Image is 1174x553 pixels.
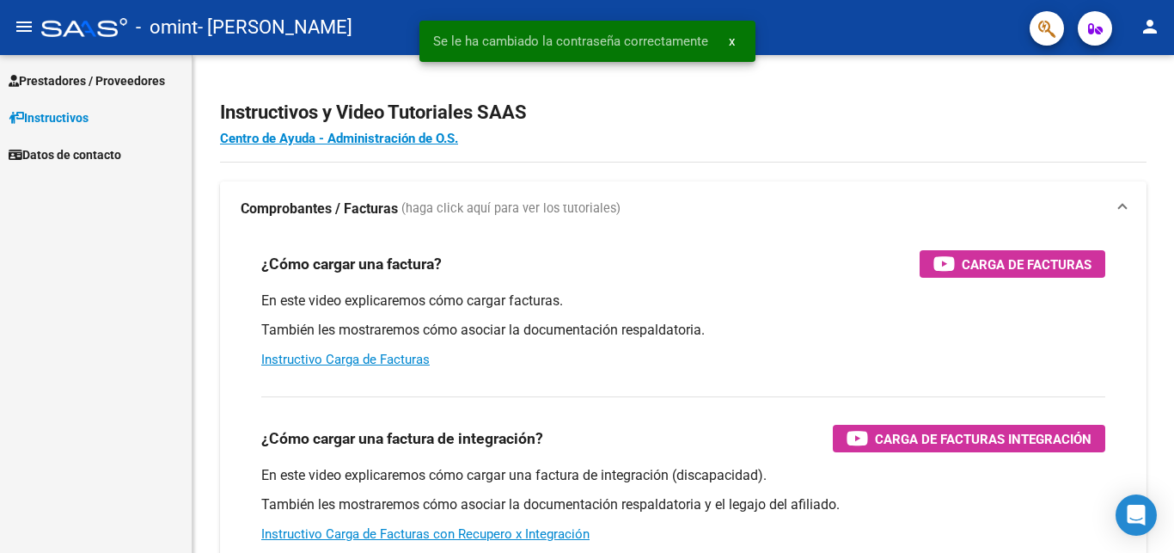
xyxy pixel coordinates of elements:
[261,321,1105,340] p: También les mostraremos cómo asociar la documentación respaldatoria.
[261,252,442,276] h3: ¿Cómo cargar una factura?
[261,526,590,542] a: Instructivo Carga de Facturas con Recupero x Integración
[220,96,1146,129] h2: Instructivos y Video Tutoriales SAAS
[920,250,1105,278] button: Carga de Facturas
[962,254,1091,275] span: Carga de Facturas
[261,352,430,367] a: Instructivo Carga de Facturas
[833,425,1105,452] button: Carga de Facturas Integración
[433,33,708,50] span: Se le ha cambiado la contraseña correctamente
[715,26,749,57] button: x
[261,495,1105,514] p: También les mostraremos cómo asociar la documentación respaldatoria y el legajo del afiliado.
[729,34,735,49] span: x
[220,181,1146,237] mat-expansion-panel-header: Comprobantes / Facturas (haga click aquí para ver los tutoriales)
[14,16,34,37] mat-icon: menu
[261,292,1105,310] p: En este video explicaremos cómo cargar facturas.
[261,427,543,451] h3: ¿Cómo cargar una factura de integración?
[1140,16,1160,37] mat-icon: person
[401,200,621,218] span: (haga click aquí para ver los tutoriales)
[875,428,1091,450] span: Carga de Facturas Integración
[220,131,458,146] a: Centro de Ayuda - Administración de O.S.
[136,9,198,46] span: - omint
[198,9,352,46] span: - [PERSON_NAME]
[9,71,165,90] span: Prestadores / Proveedores
[9,145,121,164] span: Datos de contacto
[9,108,89,127] span: Instructivos
[241,200,398,218] strong: Comprobantes / Facturas
[1116,495,1157,536] div: Open Intercom Messenger
[261,466,1105,485] p: En este video explicaremos cómo cargar una factura de integración (discapacidad).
